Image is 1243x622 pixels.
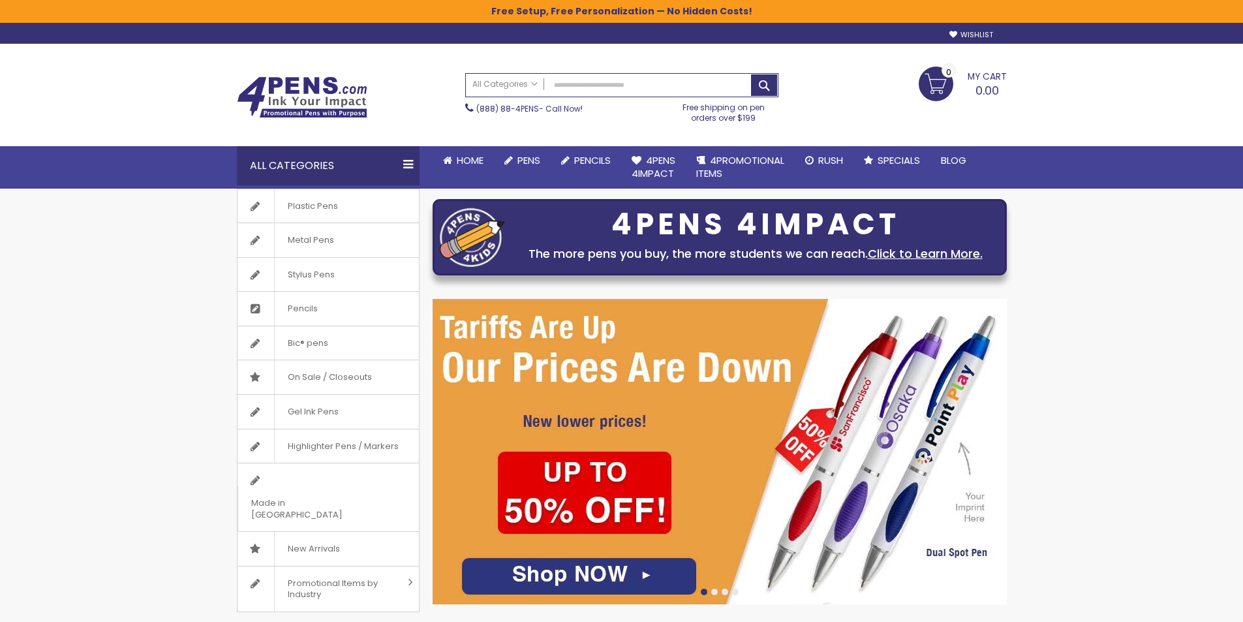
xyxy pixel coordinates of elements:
a: New Arrivals [238,532,419,566]
span: - Call Now! [476,103,583,114]
span: On Sale / Closeouts [274,360,385,394]
div: 4PENS 4IMPACT [512,211,1000,238]
a: Bic® pens [238,326,419,360]
span: Stylus Pens [274,258,348,292]
a: Blog [930,146,977,175]
span: Plastic Pens [274,189,351,223]
img: /cheap-promotional-products.html [433,299,1007,604]
span: 0 [946,66,951,78]
span: Metal Pens [274,223,347,257]
a: (888) 88-4PENS [476,103,539,114]
span: Pens [517,153,540,167]
a: Pencils [551,146,621,175]
a: All Categories [466,74,544,95]
a: Pencils [238,292,419,326]
a: 0.00 0 [919,67,1007,99]
div: The more pens you buy, the more students we can reach. [512,245,1000,263]
span: Highlighter Pens / Markers [274,429,412,463]
a: Stylus Pens [238,258,419,292]
a: Metal Pens [238,223,419,257]
a: Made in [GEOGRAPHIC_DATA] [238,463,419,531]
span: 4Pens 4impact [632,153,675,180]
a: Home [433,146,494,175]
span: Bic® pens [274,326,341,360]
span: New Arrivals [274,532,353,566]
img: 4Pens Custom Pens and Promotional Products [237,76,367,118]
span: All Categories [472,79,538,89]
div: All Categories [237,146,420,185]
span: Gel Ink Pens [274,395,352,429]
a: Rush [795,146,853,175]
span: Specials [878,153,920,167]
span: Pencils [274,292,331,326]
a: Pens [494,146,551,175]
span: Blog [941,153,966,167]
span: Home [457,153,483,167]
a: Specials [853,146,930,175]
a: Click to Learn More. [868,245,983,262]
a: 4PROMOTIONALITEMS [686,146,795,189]
a: Gel Ink Pens [238,395,419,429]
a: Wishlist [949,30,993,40]
span: Made in [GEOGRAPHIC_DATA] [238,486,386,531]
span: 4PROMOTIONAL ITEMS [696,153,784,180]
div: Free shipping on pen orders over $199 [669,97,778,123]
img: four_pen_logo.png [440,208,505,267]
a: Highlighter Pens / Markers [238,429,419,463]
a: On Sale / Closeouts [238,360,419,394]
span: Promotional Items by Industry [274,567,403,612]
span: 0.00 [975,82,999,99]
a: Promotional Items by Industry [238,567,419,612]
span: Pencils [574,153,611,167]
a: Plastic Pens [238,189,419,223]
span: Rush [818,153,843,167]
a: 4Pens4impact [621,146,686,189]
